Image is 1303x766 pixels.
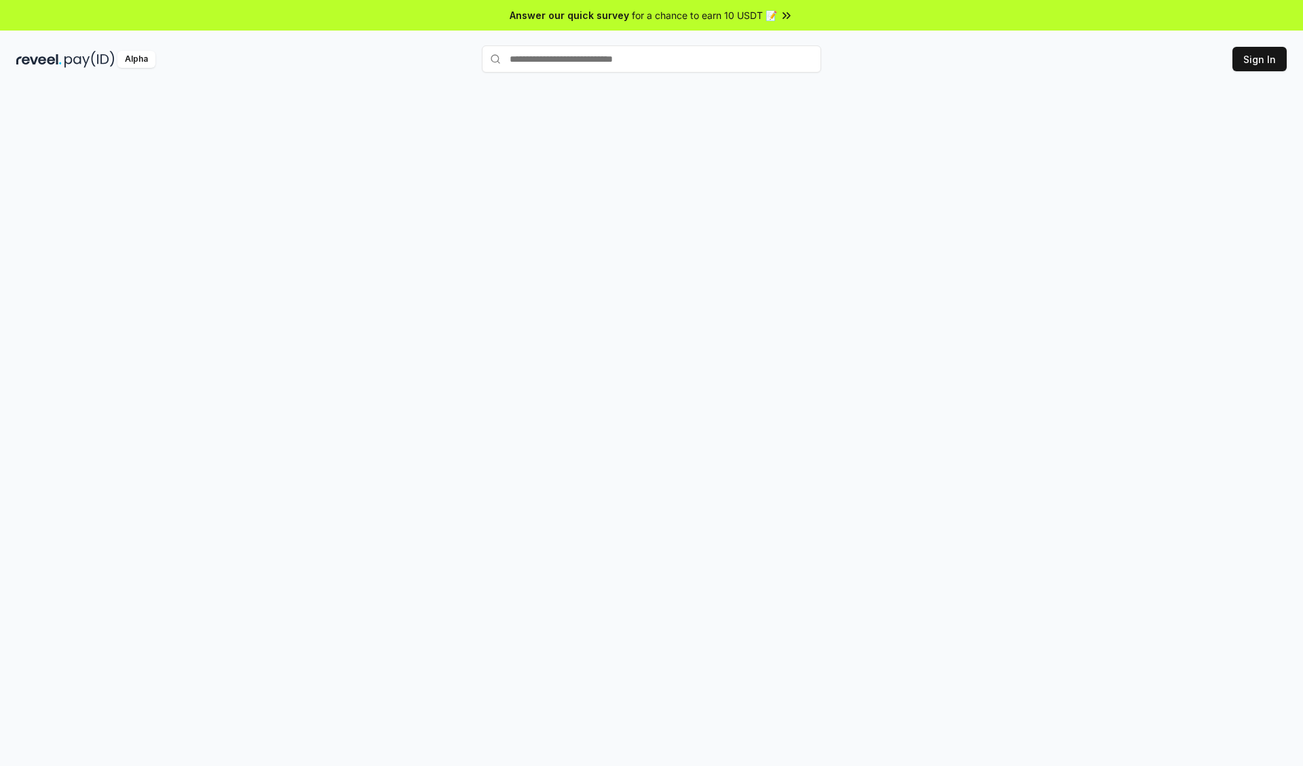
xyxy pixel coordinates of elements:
button: Sign In [1232,47,1287,71]
img: reveel_dark [16,51,62,68]
span: Answer our quick survey [510,8,629,22]
div: Alpha [117,51,155,68]
span: for a chance to earn 10 USDT 📝 [632,8,777,22]
img: pay_id [64,51,115,68]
